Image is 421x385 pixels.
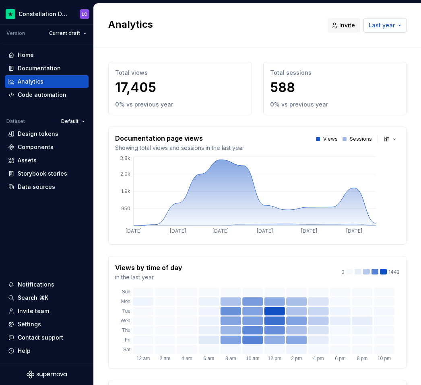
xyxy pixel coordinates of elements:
[136,356,150,361] text: 12 am
[225,356,236,361] text: 8 am
[18,307,49,315] div: Invite team
[115,273,182,281] p: in the last year
[108,18,153,31] h2: Analytics
[160,356,171,361] text: 2 am
[246,356,259,361] text: 10 am
[270,80,400,96] p: 588
[18,334,63,342] div: Contact support
[115,144,244,152] p: Showing total views and sessions in the last year
[5,62,89,75] a: Documentation
[281,100,328,109] p: vs previous year
[341,269,400,275] div: 1442
[19,10,70,18] div: Constellation Design System
[121,188,130,194] tspan: 1.9k
[18,320,41,328] div: Settings
[5,167,89,180] a: Storybook stories
[301,228,317,234] tspan: [DATE]
[335,356,346,361] text: 6 pm
[350,136,372,142] p: Sessions
[270,69,400,77] p: Total sessions
[123,347,131,352] text: Sat
[18,170,67,178] div: Storybook stories
[339,21,355,29] span: Invite
[18,78,43,86] div: Analytics
[18,281,54,289] div: Notifications
[18,156,37,164] div: Assets
[170,228,186,234] tspan: [DATE]
[182,356,192,361] text: 4 am
[82,11,87,17] div: LC
[18,143,54,151] div: Components
[115,80,245,96] p: 17,405
[18,183,55,191] div: Data sources
[6,9,15,19] img: d602db7a-5e75-4dfe-a0a4-4b8163c7bad2.png
[328,18,360,33] button: Invite
[5,75,89,88] a: Analytics
[27,371,67,379] svg: Supernova Logo
[369,21,395,29] span: Last year
[5,141,89,154] a: Components
[346,228,362,234] tspan: [DATE]
[5,318,89,331] a: Settings
[125,337,130,343] text: Fri
[126,100,173,109] p: vs previous year
[49,30,80,37] span: Current draft
[115,263,182,272] p: Views by time of day
[357,356,368,361] text: 8 pm
[115,69,245,77] p: Total views
[5,49,89,61] a: Home
[204,356,215,361] text: 6 am
[121,318,130,324] text: Wed
[18,64,61,72] div: Documentation
[5,278,89,291] button: Notifications
[5,344,89,357] button: Help
[115,100,125,109] p: 0 %
[5,88,89,101] a: Code automation
[5,331,89,344] button: Contact support
[122,308,131,314] text: Tue
[58,116,89,127] button: Default
[126,228,142,234] tspan: [DATE]
[122,289,130,295] text: Sun
[18,294,48,302] div: Search ⌘K
[18,91,66,99] div: Code automation
[45,28,90,39] button: Current draft
[6,30,25,37] div: Version
[61,118,78,125] span: Default
[120,171,130,177] tspan: 2.9k
[268,356,281,361] text: 12 pm
[5,154,89,167] a: Assets
[6,118,25,125] div: Dataset
[120,155,130,161] tspan: 3.8k
[323,136,338,142] p: Views
[313,356,324,361] text: 4 pm
[5,291,89,304] button: Search ⌘K
[2,5,92,23] button: Constellation Design SystemLC
[122,328,130,333] text: Thu
[213,228,229,234] tspan: [DATE]
[121,205,130,211] tspan: 950
[18,130,58,138] div: Design tokens
[257,228,273,234] tspan: [DATE]
[291,356,302,361] text: 2 pm
[121,299,130,304] text: Mon
[5,180,89,193] a: Data sources
[270,100,280,109] p: 0 %
[115,133,244,143] p: Documentation page views
[341,269,345,275] p: 0
[18,51,34,59] div: Home
[378,356,391,361] text: 10 pm
[5,305,89,317] a: Invite team
[18,347,31,355] div: Help
[5,127,89,140] a: Design tokens
[363,18,407,33] button: Last year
